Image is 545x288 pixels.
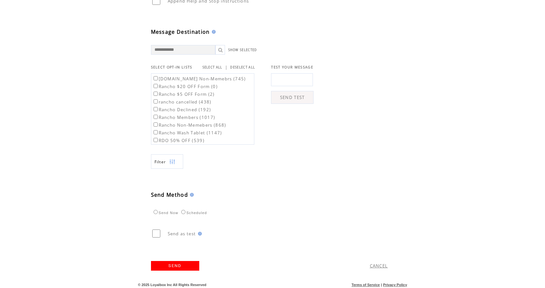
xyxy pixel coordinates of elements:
label: Rancho Non-Memebers (868) [152,122,226,128]
label: rancho cancelled (438) [152,99,211,105]
input: Rancho Members (1017) [154,115,158,119]
a: SEND [151,261,199,271]
input: rancho cancelled (438) [154,99,158,104]
a: Filter [151,154,183,169]
label: Rancho Declined (192) [152,107,211,113]
img: filters.png [169,155,175,169]
label: Rancho $5 OFF Form (2) [152,91,215,97]
input: Rancho $5 OFF Form (2) [154,92,158,96]
a: Privacy Policy [383,283,407,287]
input: RDO 50% OFF (539) [154,138,158,142]
label: Rancho Members (1017) [152,114,215,120]
span: Show filters [155,159,166,165]
input: Rancho $20 OFF Form (0) [154,84,158,88]
span: Send Method [151,191,188,198]
input: [DOMAIN_NAME] Non-Memebrs (745) [154,76,158,80]
input: Send Now [154,210,158,214]
input: Rancho Wash Tablet (1147) [154,130,158,134]
label: Scheduled [180,211,207,215]
span: | [381,283,382,287]
img: help.gif [196,232,202,236]
span: TEST YOUR MESSAGE [271,65,313,69]
input: Scheduled [181,210,185,214]
span: Send as test [168,231,196,237]
img: help.gif [210,30,216,34]
a: SHOW SELECTED [228,48,257,52]
a: Terms of Service [352,283,380,287]
label: [DOMAIN_NAME] Non-Memebrs (745) [152,76,246,82]
a: SELECT ALL [202,65,222,69]
input: Rancho Non-Memebers (868) [154,122,158,127]
span: Message Destination [151,28,210,35]
label: RDO 50% OFF (539) [152,138,205,143]
input: Rancho Declined (192) [154,107,158,111]
label: Rancho Wash Tablet (1147) [152,130,222,136]
img: help.gif [188,193,194,197]
label: Send Now [152,211,178,215]
label: Rancho $20 OFF Form (0) [152,84,218,89]
a: SEND TEST [271,91,314,104]
span: | [225,64,228,70]
span: SELECT OPT-IN LISTS [151,65,193,69]
span: © 2025 Loyalbox Inc All Rights Reserved [138,283,207,287]
a: CANCEL [370,263,388,269]
a: DESELECT ALL [230,65,255,69]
